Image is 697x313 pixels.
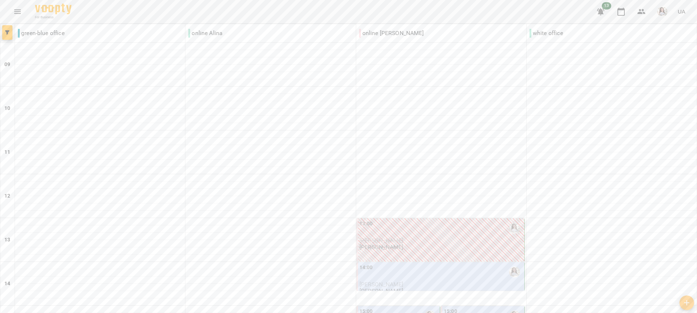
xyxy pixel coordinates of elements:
[359,264,373,272] label: 14:00
[359,281,404,288] span: [PERSON_NAME]
[4,192,10,200] h6: 12
[657,7,667,17] img: a694e0b2dea0f9e3a16b402a4dbce13d.jpeg
[359,244,404,250] p: [PERSON_NAME]
[188,29,223,38] p: online Alina
[35,4,72,14] img: Voopty Logo
[602,2,611,9] span: 13
[4,104,10,112] h6: 10
[530,29,563,38] p: white office
[9,3,26,20] button: Menu
[678,8,685,15] span: UA
[359,220,373,228] label: 13:00
[35,15,72,20] span: For Business
[18,29,65,38] p: green-blue office
[675,5,688,18] button: UA
[679,295,694,310] button: Створити урок
[4,280,10,288] h6: 14
[4,236,10,244] h6: 13
[4,148,10,156] h6: 11
[359,237,404,244] span: [PERSON_NAME]
[359,29,424,38] p: online [PERSON_NAME]
[509,267,520,278] img: Наталя
[509,223,520,234] img: Наталя
[4,61,10,69] h6: 09
[359,288,404,294] p: [PERSON_NAME]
